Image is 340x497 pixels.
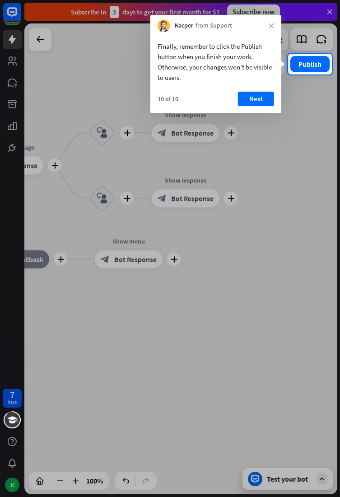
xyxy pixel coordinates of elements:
span: from Support [196,21,232,30]
span: Kacper [175,21,193,30]
button: Open LiveChat chat widget [7,4,34,31]
div: 10 of 10 [158,95,178,103]
button: Next [238,92,274,106]
i: close [269,23,274,28]
div: Finally, remember to click the Publish button when you finish your work. Otherwise, your changes ... [158,41,274,83]
button: Publish [290,56,330,72]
